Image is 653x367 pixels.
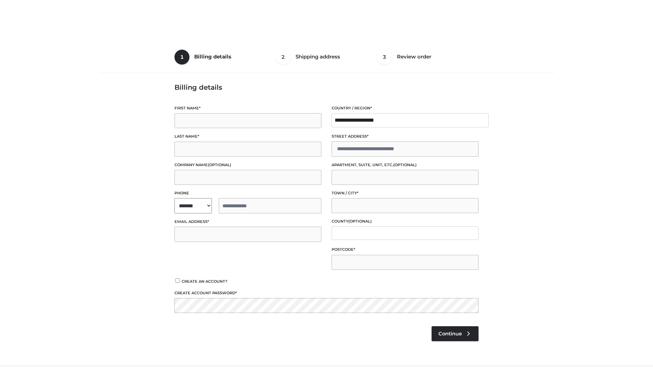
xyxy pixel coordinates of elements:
span: 2 [276,50,291,65]
label: Phone [174,190,321,196]
label: Country / Region [332,105,479,111]
label: Street address [332,133,479,140]
label: Last name [174,133,321,140]
h3: Billing details [174,83,479,91]
label: Create account password [174,290,479,296]
input: Create an account? [174,278,181,283]
label: County [332,218,479,225]
label: Postcode [332,246,479,253]
span: Shipping address [296,53,340,60]
span: (optional) [348,219,372,224]
a: Continue [432,326,479,341]
span: (optional) [208,162,231,167]
label: Town / City [332,190,479,196]
span: Continue [438,331,462,337]
label: Company name [174,162,321,168]
span: 1 [174,50,189,65]
span: Create an account? [182,279,228,284]
label: Apartment, suite, unit, etc. [332,162,479,168]
label: Email address [174,219,321,225]
span: Review order [397,53,431,60]
span: 3 [377,50,392,65]
label: First name [174,105,321,111]
span: (optional) [393,162,417,167]
span: Billing details [194,53,231,60]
